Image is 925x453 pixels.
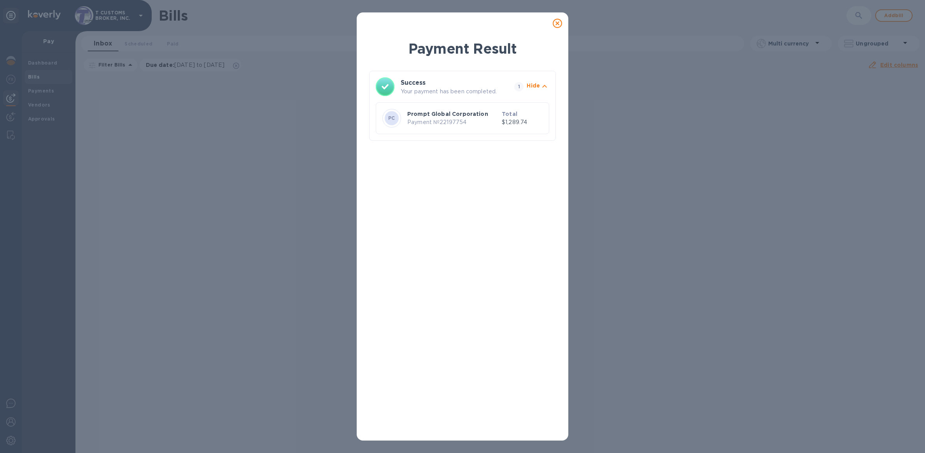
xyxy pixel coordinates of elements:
p: Payment № 22197754 [407,118,499,126]
p: $1,289.74 [502,118,543,126]
b: PC [388,115,395,121]
p: Your payment has been completed. [401,87,511,96]
span: 1 [514,82,524,91]
button: Hide [527,82,549,92]
p: Hide [527,82,540,89]
b: Total [502,111,517,117]
h3: Success [401,78,500,87]
p: Prompt Global Corporation [407,110,499,118]
h1: Payment Result [369,39,556,58]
